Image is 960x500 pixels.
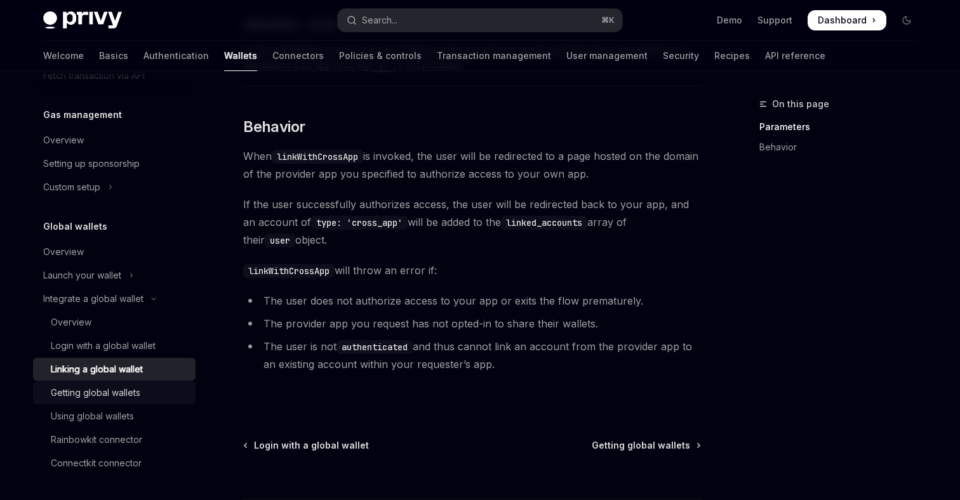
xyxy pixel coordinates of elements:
a: Parameters [759,117,927,137]
img: dark logo [43,11,122,29]
a: Using global wallets [33,405,196,428]
a: Wallets [224,41,257,71]
div: Launch your wallet [43,268,121,283]
code: authenticated [337,340,413,354]
div: Integrate a global wallet [43,291,143,306]
div: Search... [362,13,397,28]
span: Dashboard [818,14,867,27]
a: Support [757,14,792,27]
div: Setting up sponsorship [43,156,140,171]
div: Getting global wallets [51,385,140,400]
a: Behavior [759,137,927,157]
div: Linking a global wallet [51,362,143,377]
a: Basics [99,41,128,71]
span: Login with a global wallet [254,439,369,452]
a: Connectors [272,41,324,71]
a: Demo [717,14,742,27]
li: The user is not and thus cannot link an account from the provider app to an existing account with... [243,338,701,373]
code: user [265,234,295,247]
code: linkWithCrossApp [272,150,363,164]
div: Custom setup [43,180,100,195]
a: Overview [33,129,196,152]
a: Recipes [714,41,750,71]
div: Overview [43,244,84,260]
span: ⌘ K [601,15,615,25]
a: Authentication [143,41,209,71]
span: On this page [772,96,829,112]
a: Getting global wallets [592,439,700,452]
button: Toggle dark mode [897,10,917,30]
button: Toggle Custom setup section [33,176,196,199]
a: Getting global wallets [33,381,196,404]
a: Setting up sponsorship [33,152,196,175]
span: will throw an error if: [243,261,701,279]
button: Toggle Integrate a global wallet section [33,287,196,310]
h5: Global wallets [43,219,107,234]
div: Overview [43,133,84,148]
a: Policies & controls [339,41,422,71]
span: Getting global wallets [592,439,690,452]
span: If the user successfully authorizes access, the user will be redirected back to your app, and an ... [243,195,701,249]
a: Overview [33,311,196,334]
div: Rainbowkit connector [51,432,142,447]
a: Login with a global wallet [33,334,196,357]
div: Login with a global wallet [51,338,156,353]
button: Open search [338,9,622,32]
a: Overview [33,240,196,263]
div: Overview [51,315,91,330]
code: type: 'cross_app' [311,216,408,230]
li: The user does not authorize access to your app or exits the flow prematurely. [243,292,701,310]
code: linkWithCrossApp [243,264,335,278]
div: Connectkit connector [51,456,142,471]
a: Transaction management [437,41,551,71]
span: Behavior [243,117,305,137]
a: Dashboard [808,10,886,30]
a: Login with a global wallet [244,439,369,452]
li: The provider app you request has not opted-in to share their wallets. [243,315,701,332]
code: linked_accounts [501,216,587,230]
div: Using global wallets [51,409,134,424]
a: User management [566,41,648,71]
h5: Gas management [43,107,122,122]
a: Linking a global wallet [33,358,196,381]
a: API reference [765,41,825,71]
a: Security [663,41,699,71]
button: Toggle Launch your wallet section [33,264,196,287]
a: Rainbowkit connector [33,428,196,451]
span: When is invoked, the user will be redirected to a page hosted on the domain of the provider app y... [243,147,701,183]
a: Welcome [43,41,84,71]
a: Connectkit connector [33,452,196,475]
